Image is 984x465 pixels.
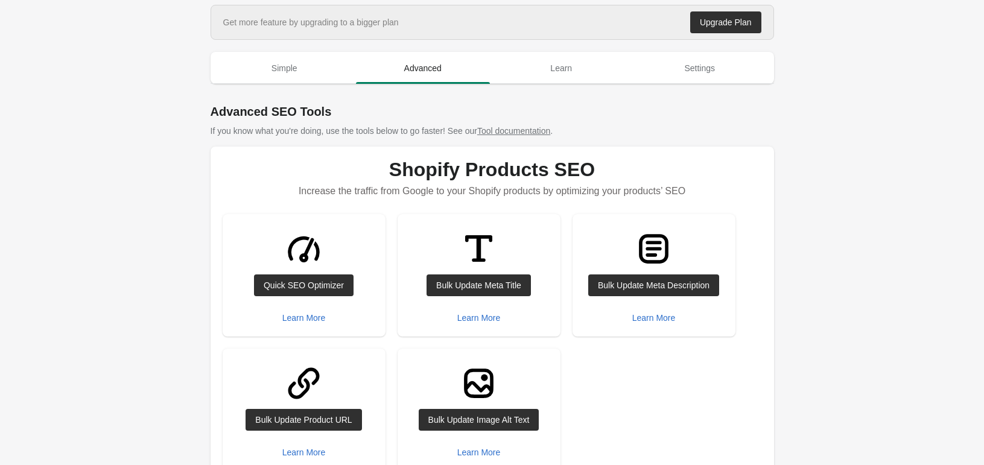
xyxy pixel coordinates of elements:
img: LinkMinor-ab1ad89fd1997c3bec88bdaa9090a6519f48abaf731dc9ef56a2f2c6a9edd30f.svg [281,361,326,406]
button: Advanced [354,52,492,84]
button: Learn More [278,307,331,329]
div: Quick SEO Optimizer [264,280,344,290]
p: Increase the traffic from Google to your Shopify products by optimizing your products’ SEO [223,180,762,202]
a: Quick SEO Optimizer [254,274,354,296]
button: Learn More [452,441,506,463]
h1: Shopify Products SEO [223,159,762,180]
div: Learn More [282,448,326,457]
a: Tool documentation [477,126,550,136]
span: Learn [495,57,629,79]
button: Settings [630,52,769,84]
a: Bulk Update Meta Title [427,274,531,296]
a: Bulk Update Image Alt Text [419,409,539,431]
h1: Advanced SEO Tools [211,103,774,120]
div: Learn More [282,313,326,323]
button: Learn More [278,441,331,463]
img: TitleMinor-8a5de7e115299b8c2b1df9b13fb5e6d228e26d13b090cf20654de1eaf9bee786.svg [456,226,501,271]
div: Bulk Update Meta Description [598,280,709,290]
span: Simple [218,57,352,79]
img: TextBlockMajor-3e13e55549f1fe4aa18089e576148c69364b706dfb80755316d4ac7f5c51f4c3.svg [631,226,676,271]
button: Learn More [452,307,506,329]
div: Learn More [632,313,676,323]
a: Bulk Update Product URL [246,409,361,431]
button: Learn More [627,307,681,329]
a: Upgrade Plan [690,11,761,33]
div: Upgrade Plan [700,17,752,27]
div: Bulk Update Product URL [255,415,352,425]
div: Learn More [457,448,501,457]
div: Bulk Update Image Alt Text [428,415,530,425]
p: If you know what you're doing, use the tools below to go faster! See our . [211,125,774,137]
button: Learn [492,52,631,84]
div: Learn More [457,313,501,323]
img: ImageMajor-6988ddd70c612d22410311fee7e48670de77a211e78d8e12813237d56ef19ad4.svg [456,361,501,406]
span: Advanced [356,57,490,79]
button: Simple [215,52,354,84]
img: GaugeMajor-1ebe3a4f609d70bf2a71c020f60f15956db1f48d7107b7946fc90d31709db45e.svg [281,226,326,271]
div: Get more feature by upgrading to a bigger plan [223,16,399,28]
a: Bulk Update Meta Description [588,274,719,296]
span: Settings [633,57,767,79]
div: Bulk Update Meta Title [436,280,521,290]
